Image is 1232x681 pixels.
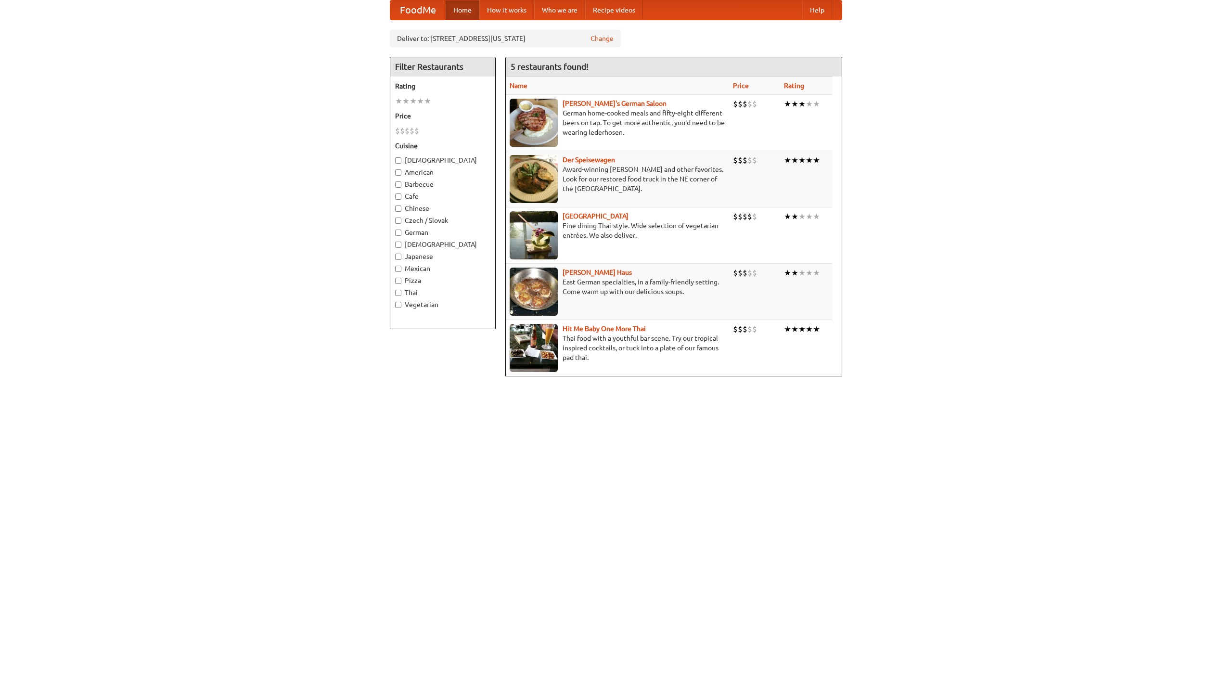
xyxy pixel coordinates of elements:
li: $ [747,324,752,334]
img: speisewagen.jpg [510,155,558,203]
label: Japanese [395,252,490,261]
li: ★ [784,155,791,166]
li: ★ [798,268,806,278]
li: ★ [784,268,791,278]
input: Vegetarian [395,302,401,308]
li: ★ [806,155,813,166]
a: Name [510,82,527,90]
li: $ [752,211,757,222]
a: [PERSON_NAME] Haus [563,269,632,276]
li: $ [738,324,743,334]
li: $ [743,324,747,334]
input: German [395,230,401,236]
label: Pizza [395,276,490,285]
li: $ [747,268,752,278]
input: American [395,169,401,176]
a: [PERSON_NAME]'s German Saloon [563,100,667,107]
li: $ [405,126,410,136]
li: ★ [806,99,813,109]
li: $ [733,324,738,334]
li: ★ [791,99,798,109]
li: ★ [791,268,798,278]
li: $ [733,99,738,109]
a: Price [733,82,749,90]
li: ★ [424,96,431,106]
a: Help [802,0,832,20]
p: Fine dining Thai-style. Wide selection of vegetarian entrées. We also deliver. [510,221,725,240]
li: $ [733,268,738,278]
input: Cafe [395,193,401,200]
label: Czech / Slovak [395,216,490,225]
li: $ [747,155,752,166]
input: Czech / Slovak [395,218,401,224]
li: $ [747,99,752,109]
li: $ [743,268,747,278]
li: ★ [806,211,813,222]
a: Recipe videos [585,0,643,20]
li: ★ [813,324,820,334]
p: Thai food with a youthful bar scene. Try our tropical inspired cocktails, or tuck into a plate of... [510,334,725,362]
a: Hit Me Baby One More Thai [563,325,646,333]
a: Rating [784,82,804,90]
li: $ [414,126,419,136]
input: Thai [395,290,401,296]
input: Pizza [395,278,401,284]
li: $ [733,155,738,166]
li: ★ [791,155,798,166]
img: kohlhaus.jpg [510,268,558,316]
label: Chinese [395,204,490,213]
li: ★ [791,211,798,222]
li: $ [743,211,747,222]
input: [DEMOGRAPHIC_DATA] [395,157,401,164]
li: ★ [784,99,791,109]
label: [DEMOGRAPHIC_DATA] [395,155,490,165]
li: ★ [798,99,806,109]
li: ★ [813,268,820,278]
h5: Rating [395,81,490,91]
label: [DEMOGRAPHIC_DATA] [395,240,490,249]
a: How it works [479,0,534,20]
label: Cafe [395,192,490,201]
input: Japanese [395,254,401,260]
a: Who we are [534,0,585,20]
li: $ [743,99,747,109]
li: ★ [791,324,798,334]
li: $ [738,99,743,109]
li: $ [738,211,743,222]
input: Barbecue [395,181,401,188]
img: satay.jpg [510,211,558,259]
li: $ [733,211,738,222]
li: $ [752,268,757,278]
li: ★ [798,324,806,334]
ng-pluralize: 5 restaurants found! [511,62,589,71]
div: Deliver to: [STREET_ADDRESS][US_STATE] [390,30,621,47]
li: ★ [806,268,813,278]
img: esthers.jpg [510,99,558,147]
label: Vegetarian [395,300,490,309]
img: babythai.jpg [510,324,558,372]
li: ★ [410,96,417,106]
li: $ [752,155,757,166]
h4: Filter Restaurants [390,57,495,77]
p: Award-winning [PERSON_NAME] and other favorites. Look for our restored food truck in the NE corne... [510,165,725,193]
p: East German specialties, in a family-friendly setting. Come warm up with our delicious soups. [510,277,725,296]
li: ★ [784,324,791,334]
li: ★ [813,99,820,109]
li: ★ [784,211,791,222]
a: Der Speisewagen [563,156,615,164]
li: $ [395,126,400,136]
li: $ [410,126,414,136]
a: [GEOGRAPHIC_DATA] [563,212,629,220]
li: ★ [813,211,820,222]
li: $ [752,324,757,334]
li: $ [752,99,757,109]
li: $ [743,155,747,166]
li: $ [747,211,752,222]
li: $ [738,155,743,166]
a: Home [446,0,479,20]
li: ★ [798,211,806,222]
